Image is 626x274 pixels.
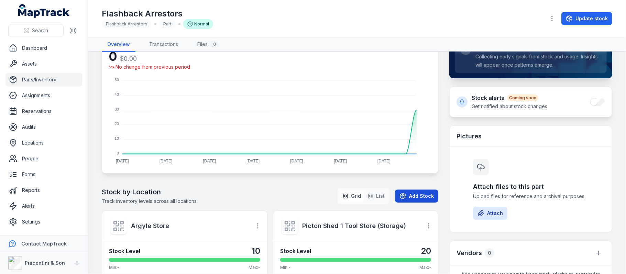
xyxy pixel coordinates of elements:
h1: Flashback Arrestors [102,8,213,19]
a: Overview [102,37,135,52]
button: Update stock [561,12,612,25]
h4: Stock alerts [472,94,547,102]
a: Assets [6,57,82,71]
a: Parts/Inventory [6,73,82,87]
a: Files0 [192,37,224,52]
button: List [365,190,387,202]
tspan: 50 [115,78,119,82]
div: Normal [183,19,213,29]
tspan: 40 [115,92,119,96]
a: Argyle Store [131,221,246,231]
a: MapTrack [18,4,70,18]
span: No change from previous period [116,64,190,70]
button: Add Stock [395,190,438,203]
a: Locations [6,136,82,150]
div: Part [159,19,176,29]
tspan: [DATE] [246,159,260,163]
tspan: [DATE] [160,159,173,163]
tspan: [DATE] [290,159,303,163]
strong: Stock Level [280,247,311,255]
tspan: 20 [115,122,119,126]
a: Picton Shed 1 Tool Store (Storage) [302,221,417,231]
strong: Piacentini & Son [25,260,65,266]
a: Dashboard [6,41,82,55]
tspan: 30 [115,107,119,111]
span: Max: - [419,265,431,270]
div: 0 [109,49,190,64]
span: Max: - [249,265,260,270]
strong: Stock Level [109,247,140,255]
span: Min: - [280,265,290,270]
tspan: 0 [117,151,119,155]
span: Get notified about stock changes [472,103,547,109]
a: Audits [6,120,82,134]
h3: Pictures [457,132,482,141]
span: Upload files for reference and archival purposes. [473,193,589,200]
span: Search [32,27,48,34]
div: 0 [210,40,219,48]
a: Settings [6,215,82,229]
span: $0.00 [120,55,137,62]
tspan: [DATE] [377,159,391,163]
tspan: 10 [115,136,119,140]
h2: Stock by Location [102,187,197,197]
a: Reports [6,183,82,197]
strong: 10 [252,246,260,256]
button: Attach [473,207,507,220]
tspan: [DATE] [116,159,129,163]
tspan: [DATE] [203,159,216,163]
a: People [6,152,82,165]
span: Track inventory levels across all locations [102,198,197,204]
div: 0 [485,248,494,258]
button: Search [8,24,64,37]
a: Forms [6,168,82,181]
h3: Attach files to this part [473,182,589,192]
div: Coming soon [507,94,538,101]
a: Transactions [144,37,184,52]
span: Min: - [109,265,119,270]
h3: Vendors [457,248,482,258]
button: Grid [340,190,364,202]
a: Assignments [6,89,82,102]
span: Flashback Arrestors [106,21,147,26]
strong: Contact MapTrack [21,241,67,247]
strong: 20 [421,246,431,256]
span: Collecting early signals from stock and usage. Insights will appear once patterns emerge. [475,54,598,68]
a: Reservations [6,104,82,118]
a: Alerts [6,199,82,213]
tspan: [DATE] [334,159,347,163]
